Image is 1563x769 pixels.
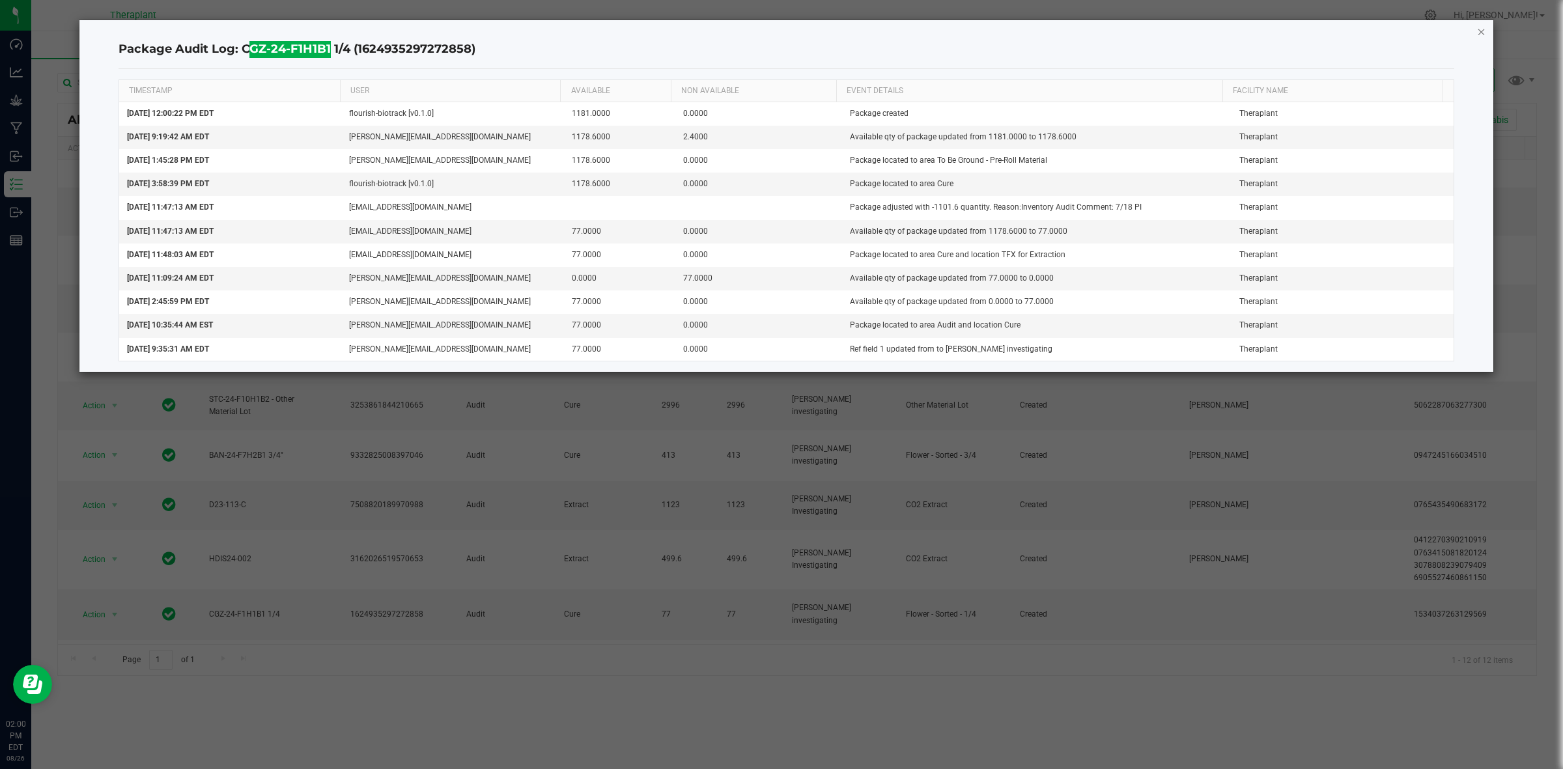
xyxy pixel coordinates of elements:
[564,244,675,267] td: 77.0000
[13,665,52,704] iframe: Resource center
[341,244,564,267] td: [EMAIL_ADDRESS][DOMAIN_NAME]
[836,80,1222,102] th: EVENT DETAILS
[127,273,214,283] span: [DATE] 11:09:24 AM EDT
[675,314,842,337] td: 0.0000
[564,173,675,196] td: 1178.6000
[127,344,209,354] span: [DATE] 9:35:31 AM EDT
[127,179,209,188] span: [DATE] 3:58:39 PM EDT
[119,80,340,102] th: TIMESTAMP
[675,173,842,196] td: 0.0000
[564,126,675,149] td: 1178.6000
[127,297,209,306] span: [DATE] 2:45:59 PM EDT
[1232,244,1454,267] td: Theraplant
[675,338,842,361] td: 0.0000
[675,149,842,173] td: 0.0000
[675,290,842,314] td: 0.0000
[564,338,675,361] td: 77.0000
[842,196,1232,219] td: Package adjusted with -1101.6 quantity. Reason:Inventory Audit Comment: 7/18 PI
[1232,126,1454,149] td: Theraplant
[341,314,564,337] td: [PERSON_NAME][EMAIL_ADDRESS][DOMAIN_NAME]
[671,80,836,102] th: NON AVAILABLE
[842,338,1232,361] td: Ref field 1 updated from to [PERSON_NAME] investigating
[842,102,1232,126] td: Package created
[564,149,675,173] td: 1178.6000
[842,267,1232,290] td: Available qty of package updated from 77.0000 to 0.0000
[842,314,1232,337] td: Package located to area Audit and location Cure
[1232,267,1454,290] td: Theraplant
[341,220,564,244] td: [EMAIL_ADDRESS][DOMAIN_NAME]
[341,267,564,290] td: [PERSON_NAME][EMAIL_ADDRESS][DOMAIN_NAME]
[842,126,1232,149] td: Available qty of package updated from 1181.0000 to 1178.6000
[675,126,842,149] td: 2.4000
[1222,80,1443,102] th: Facility Name
[842,290,1232,314] td: Available qty of package updated from 0.0000 to 77.0000
[127,250,214,259] span: [DATE] 11:48:03 AM EDT
[842,173,1232,196] td: Package located to area Cure
[1232,173,1454,196] td: Theraplant
[1232,196,1454,219] td: Theraplant
[564,267,675,290] td: 0.0000
[127,320,213,329] span: [DATE] 10:35:44 AM EST
[675,102,842,126] td: 0.0000
[341,149,564,173] td: [PERSON_NAME][EMAIL_ADDRESS][DOMAIN_NAME]
[564,290,675,314] td: 77.0000
[127,156,209,165] span: [DATE] 1:45:28 PM EDT
[675,244,842,267] td: 0.0000
[564,314,675,337] td: 77.0000
[1232,149,1454,173] td: Theraplant
[1232,290,1454,314] td: Theraplant
[842,149,1232,173] td: Package located to area To Be Ground - Pre-Roll Material
[1232,220,1454,244] td: Theraplant
[127,227,214,236] span: [DATE] 11:47:13 AM EDT
[1232,102,1454,126] td: Theraplant
[675,220,842,244] td: 0.0000
[127,203,214,212] span: [DATE] 11:47:13 AM EDT
[340,80,561,102] th: USER
[842,220,1232,244] td: Available qty of package updated from 1178.6000 to 77.0000
[341,173,564,196] td: flourish-biotrack [v0.1.0]
[127,109,214,118] span: [DATE] 12:00:22 PM EDT
[842,244,1232,267] td: Package located to area Cure and location TFX for Extraction
[564,102,675,126] td: 1181.0000
[341,102,564,126] td: flourish-biotrack [v0.1.0]
[127,132,209,141] span: [DATE] 9:19:42 AM EDT
[341,290,564,314] td: [PERSON_NAME][EMAIL_ADDRESS][DOMAIN_NAME]
[564,220,675,244] td: 77.0000
[1232,338,1454,361] td: Theraplant
[341,338,564,361] td: [PERSON_NAME][EMAIL_ADDRESS][DOMAIN_NAME]
[119,41,1455,58] h4: Package Audit Log: CGZ-24-F1H1B1 1/4 (1624935297272858)
[1232,314,1454,337] td: Theraplant
[675,267,842,290] td: 77.0000
[341,196,564,219] td: [EMAIL_ADDRESS][DOMAIN_NAME]
[560,80,670,102] th: AVAILABLE
[341,126,564,149] td: [PERSON_NAME][EMAIL_ADDRESS][DOMAIN_NAME]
